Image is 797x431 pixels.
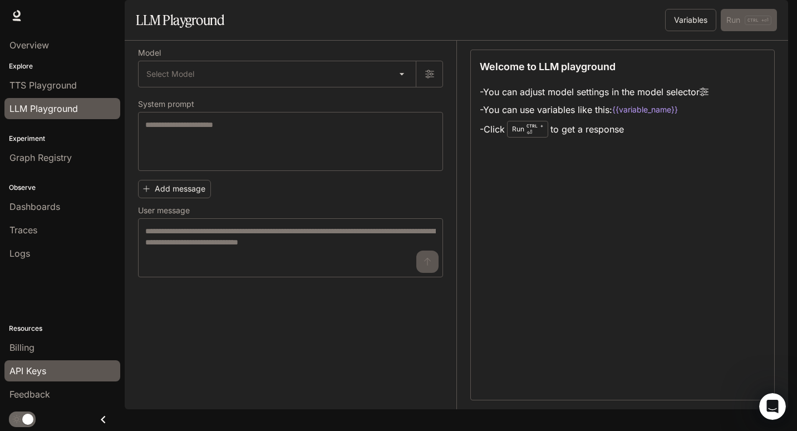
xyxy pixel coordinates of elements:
div: Run [507,121,548,138]
p: Model [138,49,161,57]
button: Add message [138,180,211,198]
p: ⏎ [527,123,543,136]
li: - Click to get a response [480,119,709,140]
p: System prompt [138,100,194,108]
iframe: Intercom live chat [759,393,786,420]
p: CTRL + [527,123,543,129]
span: Select Model [146,68,194,80]
li: - You can adjust model settings in the model selector [480,83,709,101]
h1: LLM Playground [136,9,224,31]
li: - You can use variables like this: [480,101,709,119]
p: User message [138,207,190,214]
p: Welcome to LLM playground [480,59,616,74]
button: Variables [665,9,716,31]
div: Select Model [139,61,416,87]
code: {{variable_name}} [612,104,678,115]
